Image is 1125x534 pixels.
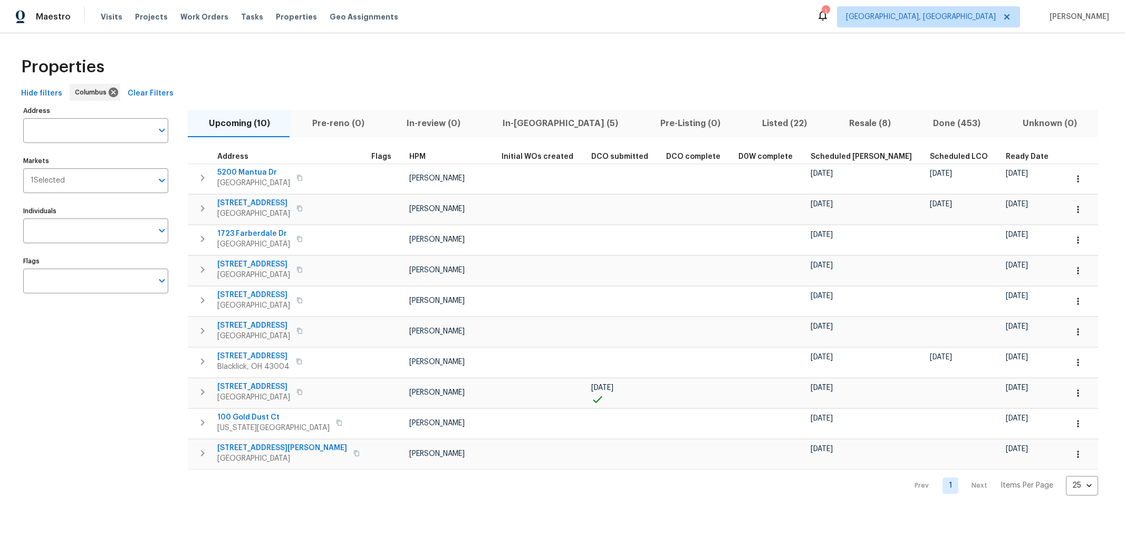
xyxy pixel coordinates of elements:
span: HPM [409,153,426,160]
span: [DATE] [930,354,952,361]
span: [GEOGRAPHIC_DATA] [217,300,290,311]
span: Geo Assignments [330,12,398,22]
button: Clear Filters [123,84,178,103]
span: [DATE] [1006,323,1028,330]
span: Flags [371,153,391,160]
span: Clear Filters [128,87,174,100]
span: [GEOGRAPHIC_DATA] [217,331,290,341]
span: DCO complete [666,153,720,160]
div: 25 [1066,472,1098,499]
span: Scheduled [PERSON_NAME] [811,153,912,160]
button: Hide filters [17,84,66,103]
span: [DATE] [811,384,833,392]
span: DCO submitted [591,153,648,160]
button: Open [155,273,169,288]
span: Columbus [75,87,111,98]
span: Maestro [36,12,71,22]
span: [GEOGRAPHIC_DATA], [GEOGRAPHIC_DATA] [846,12,996,22]
span: [STREET_ADDRESS] [217,320,290,331]
span: Visits [101,12,122,22]
span: [PERSON_NAME] [409,175,465,182]
span: Hide filters [21,87,62,100]
span: [STREET_ADDRESS] [217,259,290,270]
span: Done (453) [918,116,995,131]
span: [PERSON_NAME] [1045,12,1109,22]
span: [DATE] [811,231,833,239]
label: Individuals [23,208,168,214]
span: [PERSON_NAME] [409,328,465,335]
span: [STREET_ADDRESS] [217,290,290,300]
nav: Pagination Navigation [905,476,1098,495]
label: Flags [23,258,168,264]
span: 1 Selected [31,176,65,185]
p: Items Per Page [1001,480,1053,491]
button: Open [155,173,169,188]
span: [DATE] [811,445,833,453]
span: [PERSON_NAME] [409,450,465,457]
span: In-review (0) [392,116,475,131]
span: [DATE] [811,415,833,422]
span: [PERSON_NAME] [409,266,465,274]
span: [GEOGRAPHIC_DATA] [217,270,290,280]
button: Open [155,123,169,138]
span: Properties [21,62,104,72]
span: [GEOGRAPHIC_DATA] [217,178,290,188]
span: [DATE] [811,323,833,330]
span: [DATE] [811,354,833,361]
span: Listed (22) [747,116,822,131]
span: [US_STATE][GEOGRAPHIC_DATA] [217,423,330,433]
span: [DATE] [1006,445,1028,453]
span: In-[GEOGRAPHIC_DATA] (5) [488,116,633,131]
span: [PERSON_NAME] [409,358,465,366]
span: [DATE] [811,292,833,300]
span: Upcoming (10) [194,116,285,131]
span: [DATE] [1006,262,1028,269]
label: Address [23,108,168,114]
span: D0W complete [738,153,793,160]
span: [STREET_ADDRESS] [217,198,290,208]
span: Tasks [241,13,263,21]
div: Columbus [70,84,120,101]
span: 1723 Farberdale Dr [217,228,290,239]
span: [DATE] [591,384,613,392]
span: [PERSON_NAME] [409,389,465,396]
span: [DATE] [811,170,833,177]
span: [DATE] [1006,170,1028,177]
span: Unknown (0) [1008,116,1092,131]
span: Work Orders [180,12,228,22]
span: [PERSON_NAME] [409,205,465,213]
span: Scheduled LCO [930,153,988,160]
span: [GEOGRAPHIC_DATA] [217,208,290,219]
label: Markets [23,158,168,164]
span: 5200 Mantua Dr [217,167,290,178]
span: [DATE] [1006,292,1028,300]
span: Blacklick, OH 43004 [217,361,290,372]
span: Properties [276,12,317,22]
span: [DATE] [930,201,952,208]
span: Initial WOs created [502,153,573,160]
span: [STREET_ADDRESS] [217,382,290,392]
span: [GEOGRAPHIC_DATA] [217,392,290,403]
span: 100 Gold Dust Ct [217,412,330,423]
span: [DATE] [1006,415,1028,422]
span: [DATE] [1006,354,1028,361]
button: Open [155,223,169,238]
span: Address [217,153,248,160]
span: Projects [135,12,168,22]
span: [DATE] [811,201,833,208]
span: [GEOGRAPHIC_DATA] [217,239,290,250]
span: [PERSON_NAME] [409,236,465,243]
a: Goto page 1 [943,478,958,494]
span: [STREET_ADDRESS] [217,351,290,361]
span: [DATE] [1006,384,1028,392]
span: [PERSON_NAME] [409,297,465,304]
span: Resale (8) [834,116,906,131]
div: 1 [822,6,829,17]
span: [DATE] [1006,231,1028,239]
span: [DATE] [811,262,833,269]
span: Ready Date [1006,153,1049,160]
span: [DATE] [930,170,952,177]
span: [STREET_ADDRESS][PERSON_NAME] [217,443,347,453]
span: [GEOGRAPHIC_DATA] [217,453,347,464]
span: Pre-reno (0) [297,116,379,131]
